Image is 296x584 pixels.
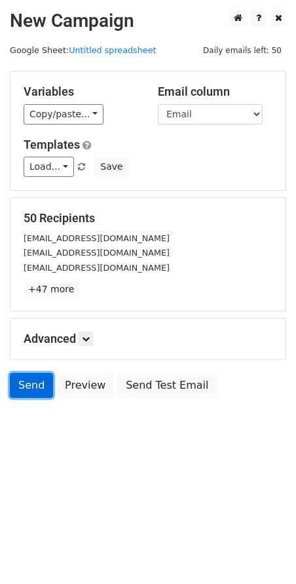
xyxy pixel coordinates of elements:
[10,10,286,32] h2: New Campaign
[198,43,286,58] span: Daily emails left: 50
[24,157,74,177] a: Load...
[24,233,170,243] small: [EMAIL_ADDRESS][DOMAIN_NAME]
[158,85,272,99] h5: Email column
[24,211,272,225] h5: 50 Recipients
[10,45,157,55] small: Google Sheet:
[24,85,138,99] h5: Variables
[24,281,79,298] a: +47 more
[56,373,114,398] a: Preview
[198,45,286,55] a: Daily emails left: 50
[24,104,103,125] a: Copy/paste...
[231,521,296,584] iframe: Chat Widget
[94,157,128,177] button: Save
[24,138,80,151] a: Templates
[117,373,217,398] a: Send Test Email
[10,373,53,398] a: Send
[69,45,156,55] a: Untitled spreadsheet
[24,248,170,258] small: [EMAIL_ADDRESS][DOMAIN_NAME]
[24,332,272,346] h5: Advanced
[24,263,170,273] small: [EMAIL_ADDRESS][DOMAIN_NAME]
